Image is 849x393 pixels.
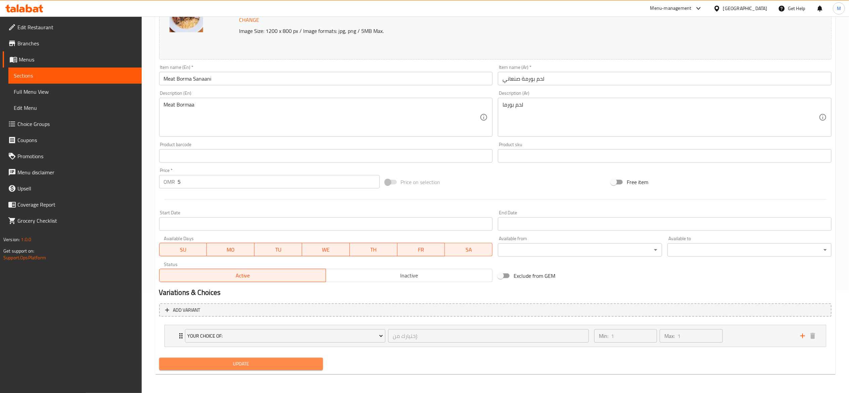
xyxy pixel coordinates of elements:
[8,100,142,116] a: Edit Menu
[8,68,142,84] a: Sections
[447,245,490,255] span: SA
[3,213,142,229] a: Grocery Checklist
[162,245,204,255] span: SU
[3,253,46,262] a: Support.OpsPlatform
[3,116,142,132] a: Choice Groups
[8,84,142,100] a: Full Menu View
[159,72,493,85] input: Enter name En
[165,325,826,347] div: Expand
[808,331,818,341] button: delete
[664,332,675,340] p: Max:
[159,269,326,282] button: Active
[14,104,136,112] span: Edit Menu
[209,245,252,255] span: MO
[302,243,350,256] button: WE
[173,306,200,314] span: Add variant
[498,72,832,85] input: Enter name Ar
[17,39,136,47] span: Branches
[17,120,136,128] span: Choice Groups
[329,271,490,280] span: Inactive
[3,148,142,164] a: Promotions
[514,272,555,280] span: Exclude from GEM
[17,23,136,31] span: Edit Restaurant
[650,4,692,12] div: Menu-management
[3,35,142,51] a: Branches
[237,13,262,27] button: Change
[837,5,841,12] span: M
[178,175,380,188] input: Please enter price
[3,247,34,255] span: Get support on:
[352,245,395,255] span: TH
[17,168,136,176] span: Menu disclaimer
[185,329,386,343] button: Your Choice Of:
[397,243,445,256] button: FR
[401,178,440,186] span: Price on selection
[498,149,832,163] input: Please enter product sku
[3,164,142,180] a: Menu disclaimer
[599,332,608,340] p: Min:
[3,235,20,244] span: Version:
[19,55,136,63] span: Menus
[17,217,136,225] span: Grocery Checklist
[159,243,207,256] button: SU
[17,184,136,192] span: Upsell
[162,271,323,280] span: Active
[798,331,808,341] button: add
[159,322,832,350] li: Expand
[159,288,832,298] h2: Variations & Choices
[14,88,136,96] span: Full Menu View
[3,196,142,213] a: Coverage Report
[21,235,31,244] span: 1.0.0
[187,332,383,340] span: Your Choice Of:
[237,27,725,35] p: Image Size: 1200 x 800 px / Image formats: jpg, png / 5MB Max.
[159,303,832,317] button: Add variant
[207,243,254,256] button: MO
[3,19,142,35] a: Edit Restaurant
[164,178,175,186] p: OMR
[159,358,323,370] button: Update
[17,136,136,144] span: Coupons
[498,243,662,257] div: ​
[3,180,142,196] a: Upsell
[17,152,136,160] span: Promotions
[445,243,492,256] button: SA
[3,51,142,68] a: Menus
[159,149,493,163] input: Please enter product barcode
[305,245,347,255] span: WE
[14,72,136,80] span: Sections
[400,245,442,255] span: FR
[627,178,648,186] span: Free item
[17,201,136,209] span: Coverage Report
[3,132,142,148] a: Coupons
[723,5,767,12] div: [GEOGRAPHIC_DATA]
[503,101,819,133] textarea: لحم بورما
[257,245,299,255] span: TU
[326,269,492,282] button: Inactive
[667,243,832,257] div: ​
[164,101,480,133] textarea: Meat Bormaa
[254,243,302,256] button: TU
[350,243,397,256] button: TH
[164,360,318,368] span: Update
[239,15,260,25] span: Change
